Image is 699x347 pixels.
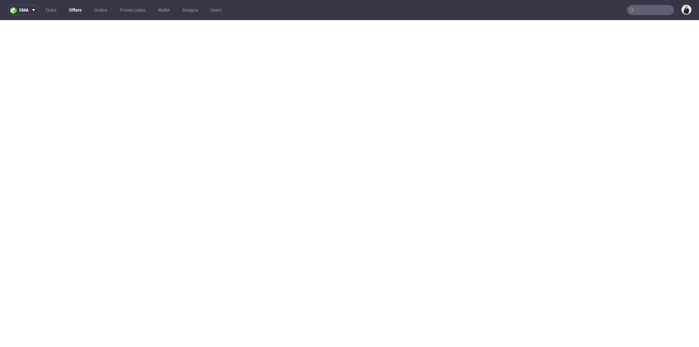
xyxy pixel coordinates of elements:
a: Designs [179,5,202,15]
a: Offers [65,5,85,15]
button: sma [8,5,39,15]
a: Wallet [154,5,174,15]
a: Users [207,5,225,15]
span: sma [19,8,29,12]
a: Promo codes [116,5,149,15]
a: Tasks [41,5,60,15]
img: logo [10,7,19,14]
a: Orders [90,5,111,15]
img: Adrian Margula [682,5,691,14]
